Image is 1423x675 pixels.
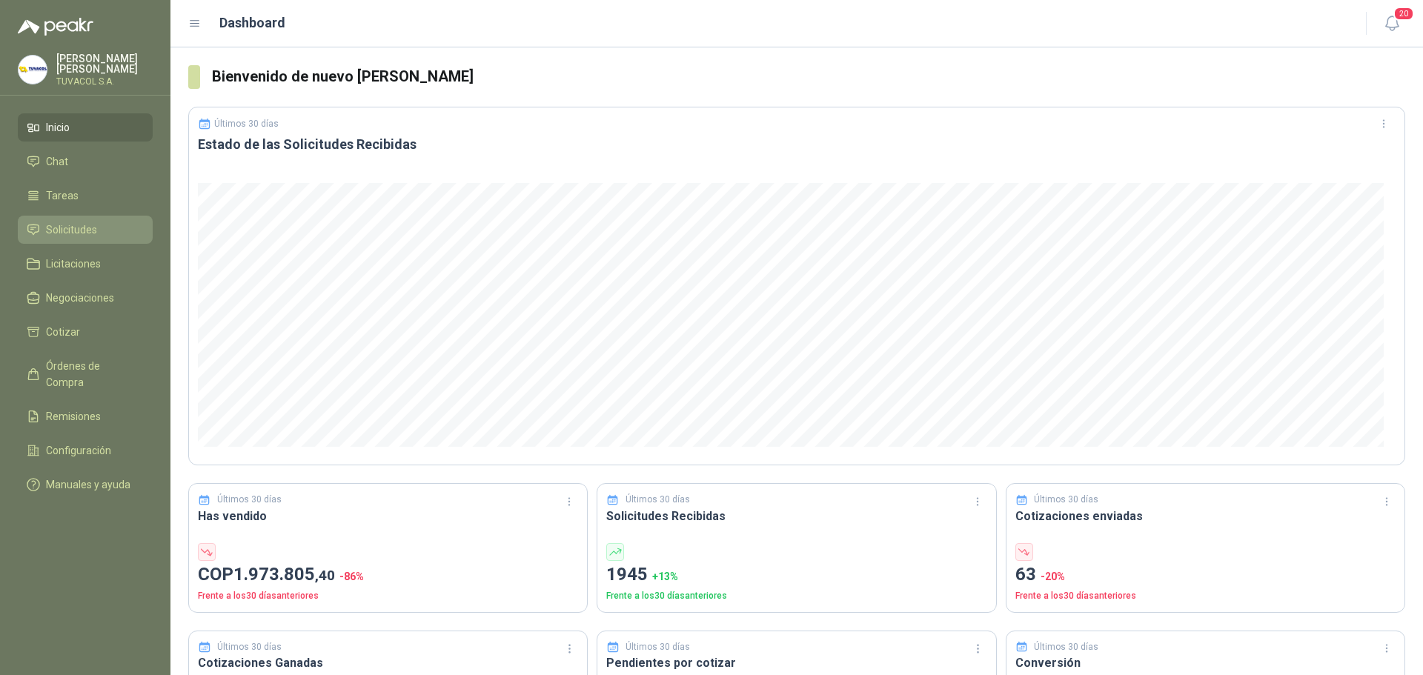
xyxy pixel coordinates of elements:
span: 1.973.805 [233,564,335,585]
span: Cotizar [46,324,80,340]
span: ,40 [315,567,335,584]
p: Últimos 30 días [626,493,690,507]
span: Licitaciones [46,256,101,272]
a: Solicitudes [18,216,153,244]
h3: Estado de las Solicitudes Recibidas [198,136,1396,153]
a: Remisiones [18,402,153,430]
span: Manuales y ayuda [46,476,130,493]
img: Company Logo [19,56,47,84]
a: Cotizar [18,318,153,346]
p: Últimos 30 días [217,493,282,507]
a: Negociaciones [18,284,153,312]
span: -20 % [1041,571,1065,582]
a: Inicio [18,113,153,142]
img: Logo peakr [18,18,93,36]
span: Chat [46,153,68,170]
h3: Bienvenido de nuevo [PERSON_NAME] [212,65,1405,88]
p: [PERSON_NAME] [PERSON_NAME] [56,53,153,74]
span: Configuración [46,442,111,459]
p: Frente a los 30 días anteriores [606,589,986,603]
a: Manuales y ayuda [18,470,153,499]
span: Tareas [46,187,79,204]
p: Frente a los 30 días anteriores [1015,589,1396,603]
a: Chat [18,147,153,176]
p: COP [198,561,578,589]
h3: Pendientes por cotizar [606,654,986,672]
span: Órdenes de Compra [46,358,139,390]
a: Configuración [18,436,153,465]
p: Últimos 30 días [626,640,690,654]
h3: Has vendido [198,507,578,525]
a: Licitaciones [18,250,153,278]
h3: Solicitudes Recibidas [606,507,986,525]
h3: Cotizaciones Ganadas [198,654,578,672]
span: Negociaciones [46,290,114,306]
a: Órdenes de Compra [18,352,153,396]
a: Tareas [18,182,153,210]
p: 1945 [606,561,986,589]
p: TUVACOL S.A. [56,77,153,86]
h1: Dashboard [219,13,285,33]
p: Últimos 30 días [1034,493,1098,507]
h3: Conversión [1015,654,1396,672]
span: -86 % [339,571,364,582]
p: Últimos 30 días [1034,640,1098,654]
p: Últimos 30 días [217,640,282,654]
span: Remisiones [46,408,101,425]
p: Últimos 30 días [214,119,279,129]
p: Frente a los 30 días anteriores [198,589,578,603]
button: 20 [1379,10,1405,37]
span: Solicitudes [46,222,97,238]
h3: Cotizaciones enviadas [1015,507,1396,525]
span: + 13 % [652,571,678,582]
p: 63 [1015,561,1396,589]
span: Inicio [46,119,70,136]
span: 20 [1393,7,1414,21]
